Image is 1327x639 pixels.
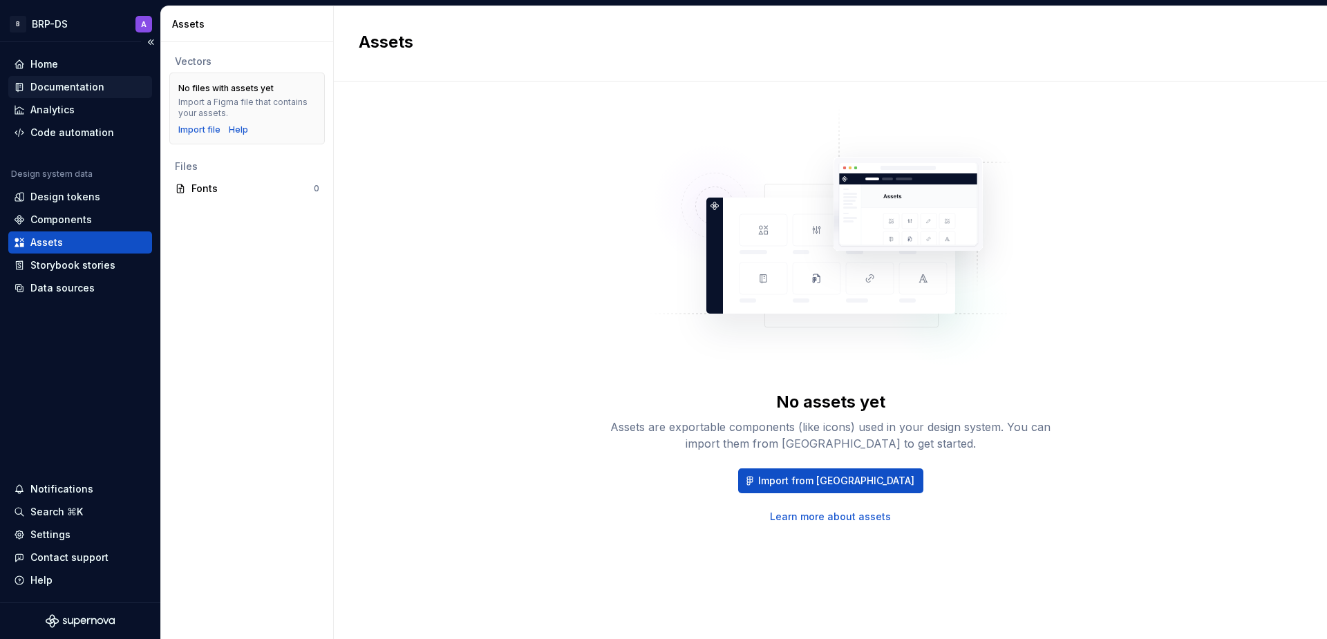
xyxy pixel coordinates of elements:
[30,551,109,564] div: Contact support
[30,258,115,272] div: Storybook stories
[175,160,319,173] div: Files
[8,186,152,208] a: Design tokens
[770,510,891,524] a: Learn more about assets
[8,254,152,276] a: Storybook stories
[46,614,115,628] svg: Supernova Logo
[8,546,152,569] button: Contact support
[8,524,152,546] a: Settings
[610,419,1052,452] div: Assets are exportable components (like icons) used in your design system. You can import them fro...
[30,57,58,71] div: Home
[172,17,328,31] div: Assets
[32,17,68,31] div: BRP-DS
[178,97,316,119] div: Import a Figma file that contains your assets.
[169,178,325,200] a: Fonts0
[359,31,1286,53] h2: Assets
[314,183,319,194] div: 0
[10,16,26,32] div: B
[30,190,100,204] div: Design tokens
[178,124,220,135] button: Import file
[3,9,158,39] button: BBRP-DSA
[8,209,152,231] a: Components
[191,182,314,195] div: Fonts
[738,468,923,493] button: Import from [GEOGRAPHIC_DATA]
[229,124,248,135] a: Help
[30,80,104,94] div: Documentation
[758,474,914,488] span: Import from [GEOGRAPHIC_DATA]
[8,122,152,144] a: Code automation
[8,478,152,500] button: Notifications
[8,99,152,121] a: Analytics
[30,482,93,496] div: Notifications
[30,213,92,227] div: Components
[8,53,152,75] a: Home
[141,19,147,30] div: A
[30,236,63,249] div: Assets
[30,126,114,140] div: Code automation
[8,501,152,523] button: Search ⌘K
[30,528,70,542] div: Settings
[11,169,93,180] div: Design system data
[8,76,152,98] a: Documentation
[30,281,95,295] div: Data sources
[8,277,152,299] a: Data sources
[30,573,53,587] div: Help
[178,83,274,94] div: No files with assets yet
[175,55,319,68] div: Vectors
[30,103,75,117] div: Analytics
[776,391,885,413] div: No assets yet
[141,32,160,52] button: Collapse sidebar
[8,569,152,591] button: Help
[8,231,152,254] a: Assets
[30,505,83,519] div: Search ⌘K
